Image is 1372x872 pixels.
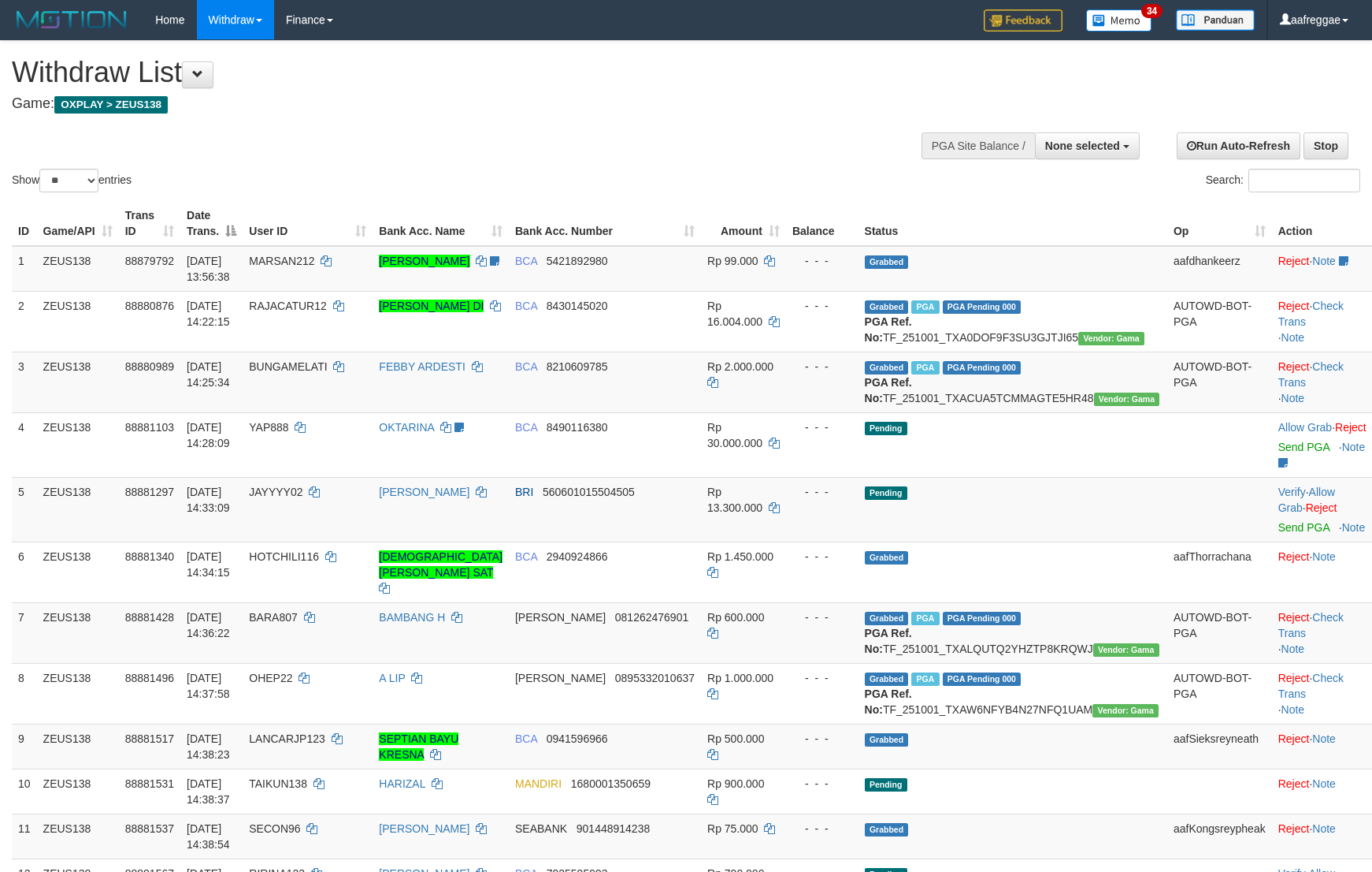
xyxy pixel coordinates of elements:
a: Note [1342,441,1366,453]
div: - - - [792,609,852,625]
span: Rp 30.000.000 [707,421,762,449]
td: ZEUS138 [37,663,119,724]
td: 2 [12,291,37,352]
span: · [1278,421,1335,434]
span: 88881537 [125,822,174,835]
a: Note [1312,777,1336,790]
span: Grabbed [865,255,909,269]
span: [PERSON_NAME] [515,611,606,624]
span: Rp 2.000.000 [707,360,773,373]
span: 88881297 [125,486,174,498]
span: BCA [515,550,537,563]
span: YAP888 [249,421,288,434]
td: aafSieksreyneath [1167,724,1272,769]
td: AUTOWD-BOT-PGA [1167,602,1272,663]
a: Allow Grab [1278,486,1335,514]
span: None selected [1045,140,1120,152]
span: Grabbed [865,823,909,837]
td: ZEUS138 [37,814,119,859]
input: Search: [1248,169,1360,192]
a: Reject [1278,732,1310,745]
span: 88879792 [125,255,174,267]
span: Rp 16.004.000 [707,300,762,328]
div: - - - [792,670,852,686]
span: · [1278,486,1335,514]
th: Game/API: activate to sort column ascending [37,201,119,246]
div: - - - [792,253,852,269]
a: Send PGA [1278,441,1329,453]
span: Rp 1.000.000 [707,672,773,684]
td: 9 [12,724,37,769]
td: TF_251001_TXALQUTQ2YHZTP8KRQWJ [858,602,1167,663]
span: [DATE] 14:38:37 [187,777,230,806]
span: Copy 1680001350659 to clipboard [571,777,651,790]
td: 8 [12,663,37,724]
a: Note [1281,392,1305,404]
span: Pending [865,422,907,435]
span: Copy 8490116380 to clipboard [547,421,608,434]
th: Op: activate to sort column ascending [1167,201,1272,246]
img: MOTION_logo.png [12,8,132,32]
span: Copy 081262476901 to clipboard [615,611,688,624]
td: TF_251001_TXA0DOF9F3SU3GJTJI65 [858,291,1167,352]
span: JAYYYY02 [249,486,302,498]
div: PGA Site Balance / [921,132,1035,159]
a: Run Auto-Refresh [1177,132,1300,159]
a: Note [1281,643,1305,655]
span: Rp 900.000 [707,777,764,790]
span: RAJACATUR12 [249,300,327,312]
span: [DATE] 13:56:38 [187,255,230,283]
span: BUNGAMELATI [249,360,327,373]
span: Vendor URL: https://trx31.1velocity.biz [1094,393,1160,406]
span: Rp 1.450.000 [707,550,773,563]
span: Grabbed [865,673,909,686]
a: Note [1312,550,1336,563]
span: Pending [865,486,907,500]
span: Rp 13.300.000 [707,486,762,514]
td: 11 [12,814,37,859]
span: Grabbed [865,733,909,747]
th: ID [12,201,37,246]
span: Copy 0895332010637 to clipboard [615,672,695,684]
td: ZEUS138 [37,352,119,412]
a: Check Trans [1278,300,1344,328]
div: - - - [792,549,852,565]
td: 10 [12,769,37,814]
h4: Game: [12,96,899,112]
a: A LIP [379,672,405,684]
a: Check Trans [1278,672,1344,700]
span: SEABANK [515,822,567,835]
a: Note [1342,521,1366,534]
a: Reject [1278,300,1310,312]
a: Check Trans [1278,611,1344,639]
span: Copy 901448914238 to clipboard [577,822,650,835]
span: BRI [515,486,533,498]
a: Reject [1278,777,1310,790]
span: PGA Pending [943,673,1022,686]
span: Copy 0941596966 to clipboard [547,732,608,745]
td: 1 [12,246,37,292]
span: Rp 75.000 [707,822,758,835]
td: ZEUS138 [37,542,119,602]
label: Show entries [12,169,132,192]
span: [DATE] 14:37:58 [187,672,230,700]
a: Reject [1278,822,1310,835]
label: Search: [1206,169,1360,192]
span: [DATE] 14:28:09 [187,421,230,449]
td: ZEUS138 [37,246,119,292]
td: ZEUS138 [37,477,119,542]
span: Marked by aafnoeunsreypich [911,361,939,375]
span: Copy 560601015504505 to clipboard [543,486,635,498]
td: AUTOWD-BOT-PGA [1167,663,1272,724]
td: 4 [12,412,37,477]
span: MARSAN212 [249,255,314,267]
a: Reject [1278,360,1310,373]
span: [DATE] 14:22:15 [187,300,230,328]
span: Grabbed [865,300,909,314]
th: Trans ID: activate to sort column ascending [119,201,180,246]
span: LANCARJP123 [249,732,325,745]
span: HOTCHILI116 [249,550,319,563]
a: [PERSON_NAME] DI [379,300,484,312]
a: Stop [1303,132,1348,159]
span: Copy 8430145020 to clipboard [547,300,608,312]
